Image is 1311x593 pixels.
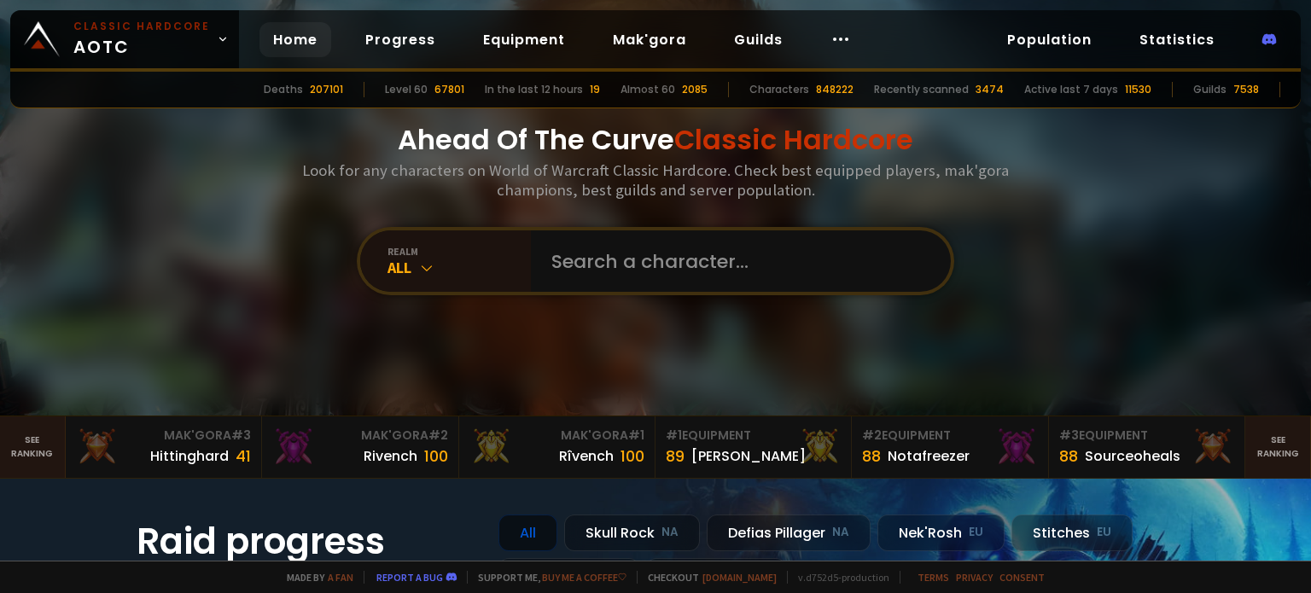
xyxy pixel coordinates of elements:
[666,427,841,445] div: Equipment
[1024,82,1118,97] div: Active last 7 days
[469,22,579,57] a: Equipment
[73,19,210,60] span: AOTC
[364,445,417,467] div: Rivench
[328,571,353,584] a: a fan
[1245,416,1311,478] a: Seeranking
[1125,82,1151,97] div: 11530
[590,82,600,97] div: 19
[387,245,531,258] div: realm
[599,22,700,57] a: Mak'gora
[862,445,881,468] div: 88
[434,82,464,97] div: 67801
[1059,427,1079,444] span: # 3
[918,571,949,584] a: Terms
[969,524,983,541] small: EU
[310,82,343,97] div: 207101
[877,515,1005,551] div: Nek'Rosh
[66,416,262,478] a: Mak'Gora#3Hittinghard41
[993,22,1105,57] a: Population
[862,427,882,444] span: # 2
[832,524,849,541] small: NA
[852,416,1048,478] a: #2Equipment88Notafreezer
[976,82,1004,97] div: 3474
[1126,22,1228,57] a: Statistics
[387,258,531,277] div: All
[236,445,251,468] div: 41
[272,427,447,445] div: Mak'Gora
[666,427,682,444] span: # 1
[637,571,777,584] span: Checkout
[787,571,889,584] span: v. d752d5 - production
[628,427,644,444] span: # 1
[621,82,675,97] div: Almost 60
[498,515,557,551] div: All
[621,445,644,468] div: 100
[661,524,679,541] small: NA
[682,82,708,97] div: 2085
[264,82,303,97] div: Deaths
[707,515,871,551] div: Defias Pillager
[76,427,251,445] div: Mak'Gora
[459,416,655,478] a: Mak'Gora#1Rîvench100
[749,82,809,97] div: Characters
[428,427,448,444] span: # 2
[277,571,353,584] span: Made by
[352,22,449,57] a: Progress
[262,416,458,478] a: Mak'Gora#2Rivench100
[73,19,210,34] small: Classic Hardcore
[1193,82,1227,97] div: Guilds
[231,427,251,444] span: # 3
[385,82,428,97] div: Level 60
[1097,524,1111,541] small: EU
[137,515,478,568] h1: Raid progress
[485,82,583,97] div: In the last 12 hours
[956,571,993,584] a: Privacy
[888,445,970,467] div: Notafreezer
[1011,515,1133,551] div: Stitches
[720,22,796,57] a: Guilds
[10,10,239,68] a: Classic HardcoreAOTC
[559,445,614,467] div: Rîvench
[564,515,700,551] div: Skull Rock
[295,160,1016,200] h3: Look for any characters on World of Warcraft Classic Hardcore. Check best equipped players, mak'g...
[1085,445,1180,467] div: Sourceoheals
[862,427,1037,445] div: Equipment
[259,22,331,57] a: Home
[999,571,1045,584] a: Consent
[542,571,626,584] a: Buy me a coffee
[1233,82,1259,97] div: 7538
[816,82,854,97] div: 848222
[674,120,913,159] span: Classic Hardcore
[1049,416,1245,478] a: #3Equipment88Sourceoheals
[691,445,806,467] div: [PERSON_NAME]
[424,445,448,468] div: 100
[874,82,969,97] div: Recently scanned
[1059,445,1078,468] div: 88
[666,445,685,468] div: 89
[702,571,777,584] a: [DOMAIN_NAME]
[398,119,913,160] h1: Ahead Of The Curve
[467,571,626,584] span: Support me,
[541,230,930,292] input: Search a character...
[1059,427,1234,445] div: Equipment
[655,416,852,478] a: #1Equipment89[PERSON_NAME]
[469,427,644,445] div: Mak'Gora
[376,571,443,584] a: Report a bug
[150,445,229,467] div: Hittinghard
